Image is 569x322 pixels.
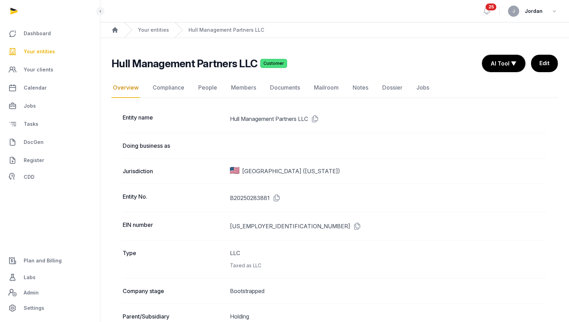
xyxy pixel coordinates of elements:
a: Dossier [381,78,404,98]
dd: [US_EMPLOYER_IDENTIFICATION_NUMBER] [230,221,547,232]
dt: Type [123,249,224,270]
span: Plan and Billing [24,256,62,265]
a: Edit [531,55,558,72]
h2: Hull Management Partners LLC [112,57,257,70]
span: Your entities [24,47,55,56]
dt: Entity No. [123,192,224,204]
nav: Tabs [112,78,558,98]
a: Plan and Billing [6,252,94,269]
a: Jobs [6,98,94,114]
div: Taxed as LLC [230,261,547,270]
a: Dashboard [6,25,94,42]
dt: Entity name [123,113,224,124]
a: Your clients [6,61,94,78]
a: CDD [6,170,94,184]
span: Jobs [24,102,36,110]
dd: Hull Management Partners LLC [230,113,547,124]
span: Jordan [525,7,543,15]
a: Hull Management Partners LLC [189,26,264,33]
a: Members [230,78,257,98]
a: Your entities [138,26,169,33]
dd: Holding [230,312,547,321]
a: Mailroom [313,78,340,98]
dt: Jurisdiction [123,167,224,175]
span: Labs [24,273,36,282]
a: Calendar [6,79,94,96]
a: Tasks [6,116,94,132]
span: DocGen [24,138,44,146]
a: Compliance [151,78,186,98]
dt: Doing business as [123,141,224,150]
dt: Parent/Subsidiary [123,312,224,321]
a: Overview [112,78,140,98]
a: Settings [6,300,94,316]
dd: LLC [230,249,547,270]
span: 25 [486,3,497,10]
span: CDD [24,173,34,181]
a: Register [6,152,94,169]
span: J [513,9,515,13]
span: [GEOGRAPHIC_DATA] ([US_STATE]) [242,167,340,175]
span: Your clients [24,66,53,74]
span: Admin [24,289,39,297]
dt: Company stage [123,287,224,295]
a: Your entities [6,43,94,60]
span: Register [24,156,44,164]
a: Jobs [415,78,431,98]
a: People [197,78,218,98]
button: AI Tool ▼ [482,55,525,72]
a: Documents [269,78,301,98]
a: Labs [6,269,94,286]
span: Calendar [24,84,47,92]
dt: EIN number [123,221,224,232]
span: Settings [24,304,44,312]
dd: B20250283881 [230,192,547,204]
a: Notes [351,78,370,98]
span: Tasks [24,120,38,128]
span: Customer [260,59,287,68]
span: Dashboard [24,29,51,38]
a: DocGen [6,134,94,151]
dd: Bootstrapped [230,287,547,295]
a: Admin [6,286,94,300]
nav: Breadcrumb [100,22,569,38]
button: J [508,6,519,17]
